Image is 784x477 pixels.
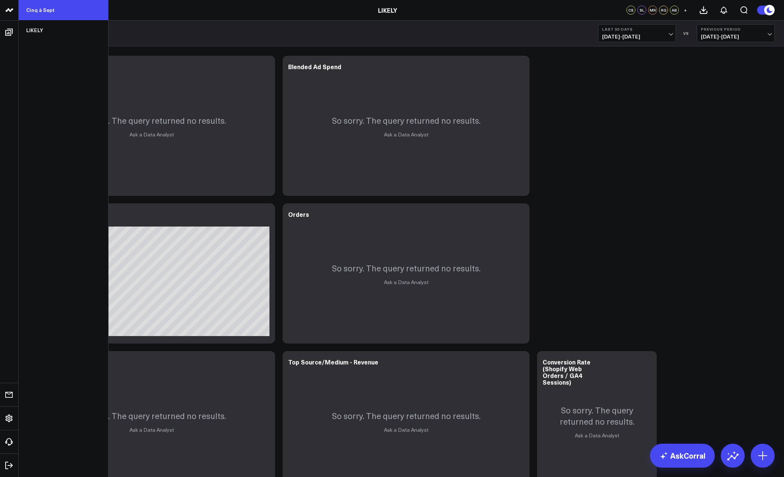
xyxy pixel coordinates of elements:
p: So sorry. The query returned no results. [77,115,226,126]
button: Previous Period[DATE]-[DATE] [697,24,775,42]
div: VS [680,31,693,36]
a: Ask a Data Analyst [384,131,428,138]
a: Ask a Data Analyst [575,432,619,439]
div: CS [626,6,635,15]
div: Conversion Rate (Shopify Web Orders / GA4 Sessions) [543,358,591,386]
div: Top Source/Medium - Revenue [288,358,378,366]
p: So sorry. The query returned no results. [332,262,481,274]
span: [DATE] - [DATE] [701,34,771,40]
p: So sorry. The query returned no results. [77,410,226,421]
button: Last 30 Days[DATE]-[DATE] [598,24,676,42]
a: Ask a Data Analyst [129,131,174,138]
a: AskCorral [650,444,715,468]
b: Previous Period [701,27,771,31]
p: So sorry. The query returned no results. [544,404,649,427]
a: Ask a Data Analyst [384,426,428,433]
p: So sorry. The query returned no results. [332,115,481,126]
b: Last 30 Days [602,27,672,31]
span: + [684,7,687,13]
p: So sorry. The query returned no results. [332,410,481,421]
a: LIKELY [378,6,397,14]
div: SL [637,6,646,15]
div: Blended Ad Spend [288,62,341,71]
div: Orders [288,210,309,218]
span: [DATE] - [DATE] [602,34,672,40]
div: AB [670,6,679,15]
button: + [681,6,690,15]
div: MR [648,6,657,15]
a: LIKELY [19,20,108,40]
a: Ask a Data Analyst [129,426,174,433]
a: Ask a Data Analyst [384,278,428,286]
div: RG [659,6,668,15]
